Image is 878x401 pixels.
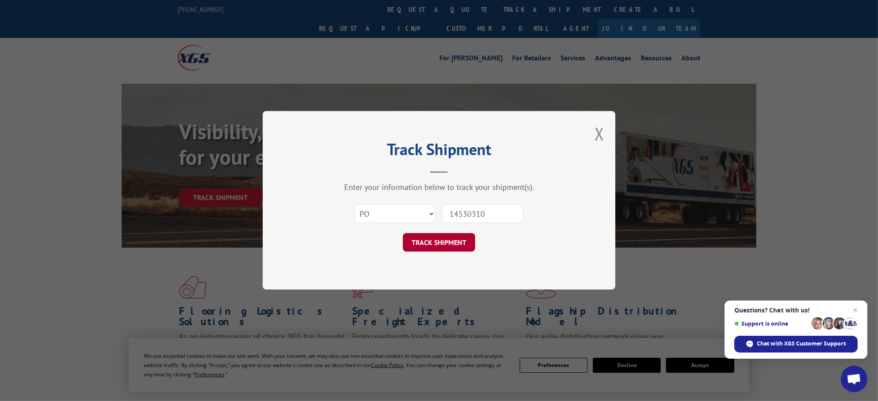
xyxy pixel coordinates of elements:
button: Close modal [595,122,604,145]
span: Support is online [734,320,808,327]
div: Open chat [841,366,867,392]
span: Questions? Chat with us! [734,307,858,314]
input: Number(s) [442,205,523,223]
span: Close chat [850,305,861,316]
div: Chat with XGS Customer Support [734,336,858,353]
span: Chat with XGS Customer Support [757,340,846,348]
h2: Track Shipment [307,143,571,160]
button: TRACK SHIPMENT [403,234,475,252]
div: Enter your information below to track your shipment(s). [307,182,571,193]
